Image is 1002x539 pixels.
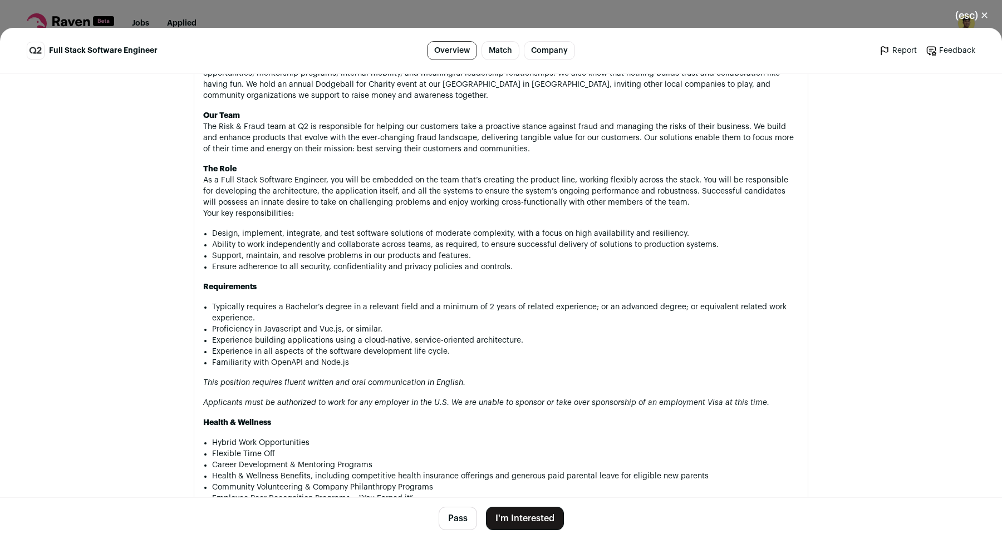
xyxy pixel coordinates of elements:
[212,437,799,448] li: Hybrid Work Opportunities
[482,41,519,60] a: Match
[203,164,799,219] p: As a Full Stack Software Engineer, you will be embedded on the team that’s creating the product l...
[212,228,799,239] li: Design, implement, integrate, and test software solutions of moderate complexity, with a focus on...
[49,45,158,56] span: Full Stack Software Engineer
[212,482,799,493] li: Community Volunteering & Company Philanthropy Programs
[212,261,799,273] li: Ensure adherence to all security, confidentiality and privacy policies and controls.
[212,301,799,324] li: Typically requires a Bachelor’s degree in a relevant field and a minimum of 2 years of related ex...
[486,507,564,530] button: I'm Interested
[212,448,799,459] li: Flexible Time Off
[203,110,799,155] p: The Risk & Fraud team at Q2 is responsible for helping our customers take a proactive stance agai...
[203,419,271,427] strong: Health & Wellness
[212,250,799,261] li: Support, maintain, and resolve problems in our products and features.
[212,471,799,482] li: Health & Wellness Benefits, including competitive health insurance offerings and generous paid pa...
[212,324,799,335] li: Proficiency in Javascript and Vue.js, or similar.
[212,335,799,346] li: Experience building applications using a cloud-native, service-oriented architecture.
[212,459,799,471] li: Career Development & Mentoring Programs
[879,45,917,56] a: Report
[203,283,257,291] strong: Requirements
[439,507,477,530] button: Pass
[524,41,575,60] a: Company
[203,112,240,120] strong: Our Team
[212,357,799,368] li: Familiarity with OpenAPI and Node.js
[942,3,1002,28] button: Close modal
[926,45,975,56] a: Feedback
[212,239,799,250] li: Ability to work independently and collaborate across teams, as required, to ensure successful del...
[203,379,465,387] em: This position requires fluent written and oral communication in English.
[27,43,44,58] img: 816d2c66cdecaf4552b8f07053ab0def2c4c32d9b9047c9275a1e054f306f874.jpg
[212,346,799,357] li: Experience in all aspects of the software development life cycle.
[203,165,237,173] strong: The Role
[203,399,769,407] em: Applicants must be authorized to work for any employer in the U.S. We are unable to sponsor or ta...
[427,41,477,60] a: Overview
[212,493,799,504] li: Employee Peer Recognition Programs – “You Earned it”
